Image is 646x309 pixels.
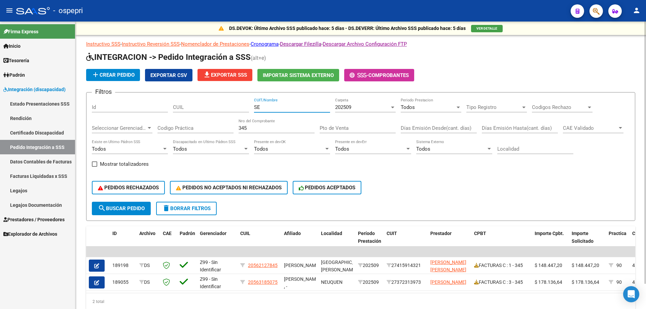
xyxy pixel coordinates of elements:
span: 90 [616,279,622,285]
datatable-header-cell: Período Prestación [355,226,384,256]
div: 27415914321 [387,262,425,269]
span: Importar Sistema Externo [263,72,334,78]
button: Exportar CSV [145,69,192,81]
span: Todos [416,146,430,152]
span: Importe Cpbt. [535,231,564,236]
button: Importar Sistema Externo [257,69,339,81]
span: - ospepri [53,3,83,18]
span: Todos [401,104,415,110]
button: Crear Pedido [86,69,140,81]
mat-icon: search [98,204,106,212]
span: Borrar Filtros [162,205,211,211]
span: Integración (discapacidad) [3,86,66,93]
span: $ 178.136,64 [535,279,562,285]
span: Gerenciador [200,231,226,236]
a: Instructivo SSS [86,41,120,47]
span: Seleccionar Gerenciador [92,125,146,131]
span: Codigos Rechazo [532,104,586,110]
span: CPBT [474,231,486,236]
mat-icon: menu [5,6,13,14]
datatable-header-cell: Padrón [177,226,197,256]
button: Borrar Filtros [156,202,217,215]
div: FACTURAS C : 1 - 345 [474,262,529,269]
span: Prestadores / Proveedores [3,216,65,223]
div: 202509 [358,262,381,269]
span: Padrón [3,71,25,79]
button: PEDIDOS ACEPTADOS [293,181,362,194]
span: 20562127845 [248,263,278,268]
h3: Filtros [92,87,115,96]
button: VER DETALLE [471,25,503,32]
span: [GEOGRAPHIC_DATA][PERSON_NAME] [321,260,366,273]
div: DS [139,262,157,269]
span: [PERSON_NAME] [284,263,320,268]
p: - - - - - [86,40,635,48]
div: Open Intercom Messenger [623,286,639,302]
span: 202509 [335,104,351,110]
span: 4 [632,279,635,285]
span: $ 148.447,20 [535,263,562,268]
span: Buscar Pedido [98,205,145,211]
span: CUIL [240,231,250,236]
span: Todos [92,146,106,152]
span: Exportar SSS [203,72,247,78]
p: DS.DEVOK: Último Archivo SSS publicado hace: 5 días - DS.DEVERR: Último Archivo SSS publicado hac... [229,25,466,32]
span: Exportar CSV [150,72,187,78]
datatable-header-cell: Archivo [137,226,160,256]
div: FACTURAS C : 3 - 345 [474,278,529,286]
span: Inicio [3,42,21,50]
span: VER DETALLE [476,27,497,30]
span: CAE Validado [563,125,617,131]
span: Archivo [139,231,155,236]
span: Importe Solicitado [572,231,594,244]
span: PEDIDOS NO ACEPTADOS NI RECHAZADOS [176,185,282,191]
datatable-header-cell: Gerenciador [197,226,238,256]
span: $ 178.136,64 [572,279,599,285]
datatable-header-cell: Prestador [428,226,471,256]
span: 4 [632,263,635,268]
datatable-header-cell: CAE [160,226,177,256]
datatable-header-cell: Afiliado [281,226,318,256]
span: INTEGRACION -> Pedido Integración a SSS [86,52,251,62]
datatable-header-cell: CUIL [238,226,281,256]
span: CUIT [387,231,397,236]
span: [PERSON_NAME] , - [284,276,320,289]
span: Todos [335,146,349,152]
a: Descargar Archivo Configuración FTP [323,41,407,47]
datatable-header-cell: ID [110,226,137,256]
span: 90 [616,263,622,268]
div: 189055 [112,278,134,286]
a: Instructivo Reversión SSS [122,41,180,47]
span: Tipo Registro [466,104,521,110]
span: Practica [609,231,626,236]
mat-icon: add [92,71,100,79]
span: (alt+e) [251,55,266,61]
span: Explorador de Archivos [3,230,57,238]
datatable-header-cell: CUIT [384,226,428,256]
button: Exportar SSS [198,69,252,81]
datatable-header-cell: Importe Solicitado [569,226,606,256]
span: [PERSON_NAME] [PERSON_NAME] [430,260,466,273]
span: Z99 - Sin Identificar [200,276,221,289]
span: Período Prestación [358,231,381,244]
div: 189198 [112,262,134,269]
span: PEDIDOS RECHAZADOS [98,185,159,191]
a: Cronograma [251,41,279,47]
span: Tesorería [3,57,29,64]
span: Comprobantes [368,72,409,78]
span: Todos [254,146,268,152]
a: Descargar Filezilla [280,41,321,47]
button: Buscar Pedido [92,202,151,215]
div: 27372313973 [387,278,425,286]
span: Afiliado [284,231,301,236]
span: - [350,72,368,78]
span: Padrón [180,231,195,236]
span: Z99 - Sin Identificar [200,260,221,273]
span: PEDIDOS ACEPTADOS [299,185,356,191]
datatable-header-cell: Practica [606,226,630,256]
span: Prestador [430,231,452,236]
datatable-header-cell: Importe Cpbt. [532,226,569,256]
span: NEUQUEN [321,279,343,285]
mat-icon: person [633,6,641,14]
div: DS [139,278,157,286]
